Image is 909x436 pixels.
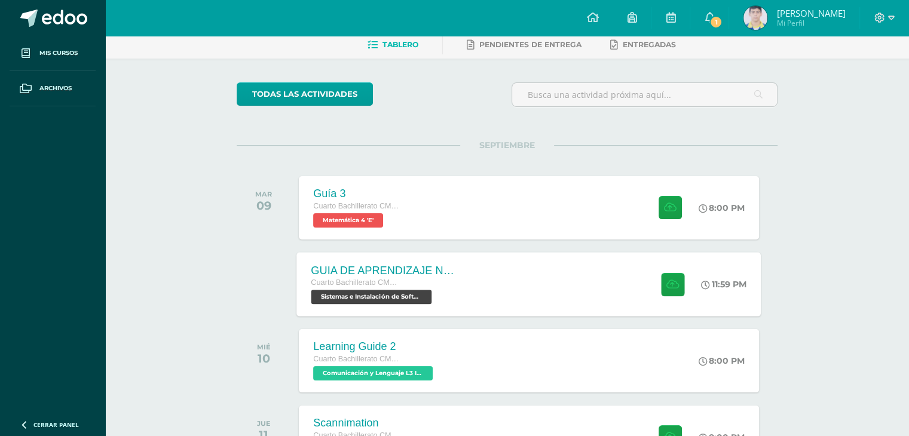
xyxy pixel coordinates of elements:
[460,140,554,151] span: SEPTIEMBRE
[255,190,272,198] div: MAR
[33,420,79,429] span: Cerrar panel
[257,419,271,428] div: JUE
[313,213,383,228] span: Matemática 4 'E'
[776,18,845,28] span: Mi Perfil
[313,355,403,363] span: Cuarto Bachillerato CMP Bachillerato en CCLL con Orientación en Computación
[623,40,676,49] span: Entregadas
[39,84,72,93] span: Archivos
[313,188,403,200] div: Guía 3
[313,340,436,353] div: Learning Guide 2
[776,7,845,19] span: [PERSON_NAME]
[699,202,745,213] div: 8:00 PM
[255,198,272,213] div: 09
[311,278,402,287] span: Cuarto Bachillerato CMP Bachillerato en CCLL con Orientación en Computación
[257,343,271,351] div: MIÉ
[39,48,78,58] span: Mis cursos
[368,35,418,54] a: Tablero
[10,71,96,106] a: Archivos
[313,366,433,380] span: Comunicación y Lenguaje L3 Inglés 'E'
[610,35,676,54] a: Entregadas
[313,202,403,210] span: Cuarto Bachillerato CMP Bachillerato en CCLL con Orientación en Computación
[10,36,96,71] a: Mis cursos
[479,40,581,49] span: Pendientes de entrega
[382,40,418,49] span: Tablero
[237,82,373,106] a: todas las Actividades
[311,290,432,304] span: Sistemas e Instalación de Software (Desarrollo de Software) 'E'
[512,83,777,106] input: Busca una actividad próxima aquí...
[709,16,723,29] span: 1
[313,417,403,429] div: Scannimation
[467,35,581,54] a: Pendientes de entrega
[702,279,747,290] div: 11:59 PM
[311,264,456,277] div: GUIA DE APRENDIZAJE NO 3 / EJERCICIOS DE CICLOS EN PDF
[257,351,271,366] div: 10
[699,355,745,366] div: 8:00 PM
[743,6,767,30] img: ca1fe795033613cb2690204dff233b72.png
